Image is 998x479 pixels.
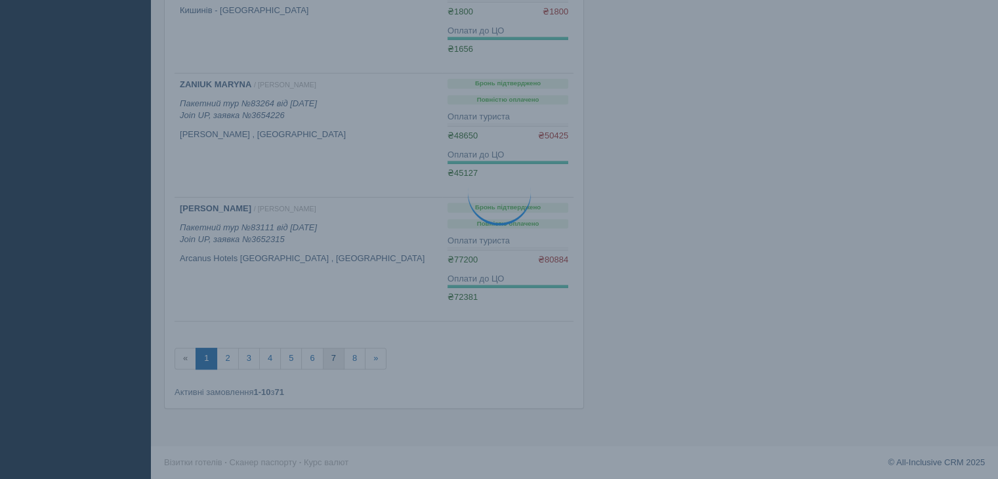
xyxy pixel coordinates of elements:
a: © All-Inclusive CRM 2025 [888,457,985,467]
p: [PERSON_NAME] , [GEOGRAPHIC_DATA] [180,129,437,141]
a: ZANIUK MARYNA / [PERSON_NAME] Пакетний тур №83264 від [DATE]Join UP, заявка №3654226 [PERSON_NAME... [175,73,442,197]
div: Оплати до ЦО [447,149,568,161]
a: 1 [196,348,217,369]
b: [PERSON_NAME] [180,203,251,213]
i: Пакетний тур №83111 від [DATE] Join UP, заявка №3652315 [180,222,317,245]
i: Пакетний тур №83264 від [DATE] Join UP, заявка №3654226 [180,98,317,121]
p: Arcanus Hotels [GEOGRAPHIC_DATA] , [GEOGRAPHIC_DATA] [180,253,437,265]
span: / [PERSON_NAME] [254,205,316,213]
div: Оплати туриста [447,111,568,123]
b: 71 [275,387,284,397]
a: 7 [323,348,344,369]
a: Курс валют [304,457,348,467]
span: ₴1800 [447,7,473,16]
span: « [175,348,196,369]
a: Візитки готелів [164,457,222,467]
span: · [224,457,227,467]
a: 3 [238,348,260,369]
a: 8 [344,348,365,369]
b: ZANIUK MARYNA [180,79,251,89]
span: ₴45127 [447,168,478,178]
p: Кишинів - [GEOGRAPHIC_DATA] [180,5,437,17]
p: Повністю оплачено [447,219,568,229]
span: ₴1656 [447,44,473,54]
div: Оплати до ЦО [447,273,568,285]
span: ₴72381 [447,292,478,302]
p: Бронь підтверджено [447,203,568,213]
a: 4 [259,348,281,369]
a: » [365,348,386,369]
span: ₴48650 [447,131,478,140]
span: ₴77200 [447,255,478,264]
span: ₴50425 [538,130,568,142]
a: Сканер паспорту [230,457,297,467]
span: ₴1800 [543,6,568,18]
p: Бронь підтверджено [447,79,568,89]
div: Оплати туриста [447,235,568,247]
div: Оплати до ЦО [447,25,568,37]
span: / [PERSON_NAME] [254,81,316,89]
a: 2 [217,348,238,369]
a: 5 [280,348,302,369]
span: · [299,457,302,467]
b: 1-10 [254,387,271,397]
span: ₴80884 [538,254,568,266]
p: Повністю оплачено [447,95,568,105]
a: [PERSON_NAME] / [PERSON_NAME] Пакетний тур №83111 від [DATE]Join UP, заявка №3652315 Arcanus Hote... [175,198,442,321]
div: Активні замовлення з [175,386,573,398]
a: 6 [301,348,323,369]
